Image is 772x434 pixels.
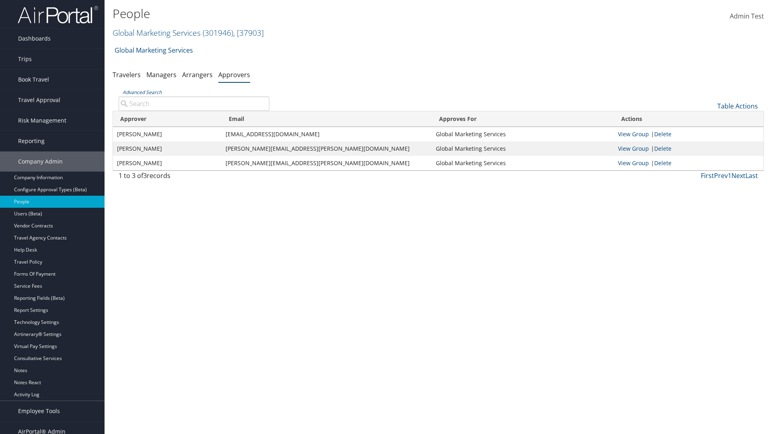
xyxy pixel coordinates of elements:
a: Table Actions [717,102,758,111]
a: View Approver's Group [618,145,649,152]
td: | [614,127,764,141]
td: [PERSON_NAME][EMAIL_ADDRESS][PERSON_NAME][DOMAIN_NAME] [222,141,432,156]
a: Managers [146,70,177,79]
h1: People [113,5,547,22]
span: Employee Tools [18,401,60,421]
a: View Approver's Group [618,159,649,167]
th: Approves For: activate to sort column ascending [432,111,614,127]
a: Delete [654,145,671,152]
th: Approver: activate to sort column descending [113,111,222,127]
a: Global Marketing Services [113,27,264,38]
a: Next [731,171,745,180]
span: Admin Test [730,12,764,20]
a: First [701,171,714,180]
span: Risk Management [18,111,66,131]
a: Approvers [218,70,250,79]
span: , [ 37903 ] [233,27,264,38]
div: 1 to 3 of records [119,171,269,184]
a: Last [745,171,758,180]
td: [PERSON_NAME][EMAIL_ADDRESS][PERSON_NAME][DOMAIN_NAME] [222,156,432,170]
td: Global Marketing Services [432,141,614,156]
span: Dashboards [18,29,51,49]
td: [PERSON_NAME] [113,156,222,170]
a: Advanced Search [123,89,162,96]
td: [PERSON_NAME] [113,141,222,156]
span: Reporting [18,131,45,151]
td: [PERSON_NAME] [113,127,222,141]
a: Global Marketing Services [115,42,193,58]
td: | [614,141,764,156]
span: ( 301946 ) [203,27,233,38]
td: Global Marketing Services [432,127,614,141]
input: Advanced Search [119,96,269,111]
a: 1 [728,171,731,180]
span: Book Travel [18,70,49,90]
td: Global Marketing Services [432,156,614,170]
a: Delete [654,159,671,167]
img: airportal-logo.png [18,5,98,24]
a: View Approver's Group [618,130,649,138]
td: | [614,156,764,170]
th: Actions [614,111,764,127]
span: 3 [143,171,147,180]
a: Delete [654,130,671,138]
td: [EMAIL_ADDRESS][DOMAIN_NAME] [222,127,432,141]
a: Admin Test [730,4,764,29]
span: Company Admin [18,151,63,172]
a: Arrangers [182,70,213,79]
span: Travel Approval [18,90,60,110]
span: Trips [18,49,32,69]
th: Email: activate to sort column ascending [222,111,432,127]
a: Travelers [113,70,141,79]
a: Prev [714,171,728,180]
